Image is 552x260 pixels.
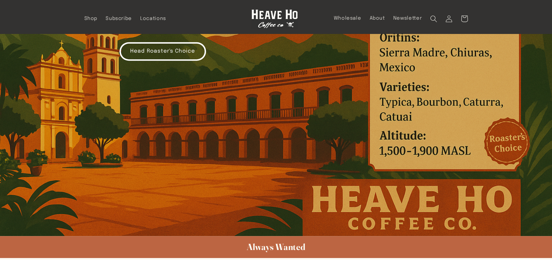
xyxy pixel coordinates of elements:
[80,11,102,26] a: Shop
[251,9,298,28] img: Heave Ho Coffee Co
[333,15,361,22] span: Wholesale
[389,11,426,26] a: Newsletter
[106,16,132,22] span: Subscribe
[136,11,170,26] a: Locations
[247,241,306,252] span: Always Wanted
[369,15,385,22] span: About
[140,16,166,22] span: Locations
[426,11,441,26] summary: Search
[329,11,365,26] a: Wholesale
[120,43,206,60] a: Head Roaster's Choice
[102,11,136,26] a: Subscribe
[365,11,389,26] a: About
[84,16,98,22] span: Shop
[393,15,422,22] span: Newsletter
